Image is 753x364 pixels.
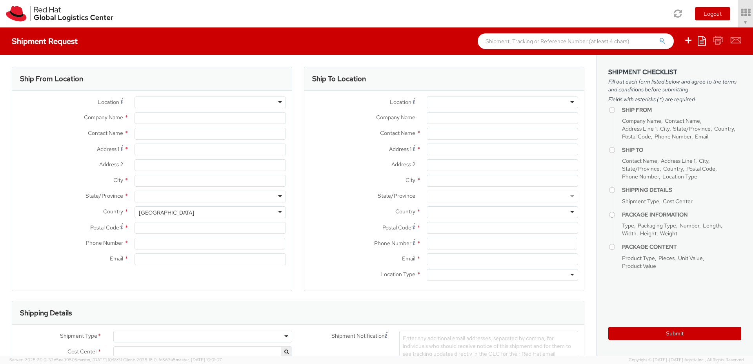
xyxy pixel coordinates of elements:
span: Address 2 [391,161,415,168]
span: Phone Number [622,173,659,180]
span: Address 2 [99,161,123,168]
span: Phone Number [374,240,411,247]
span: Address Line 1 [622,125,657,132]
span: Location [390,98,411,106]
span: Packaging Type [638,222,676,229]
span: master, [DATE] 10:18:31 [77,357,122,362]
span: Weight [660,230,677,237]
span: State/Province [622,165,660,172]
span: ▼ [743,19,748,25]
span: Email [695,133,708,140]
h4: Ship To [622,147,741,153]
span: master, [DATE] 10:01:07 [176,357,222,362]
span: City [406,177,415,184]
span: Width [622,230,637,237]
span: Number [680,222,699,229]
span: Location [98,98,119,106]
span: Cost Center [663,198,693,205]
span: Country [103,208,123,215]
span: Phone Number [655,133,691,140]
h4: Shipment Request [12,37,78,45]
span: City [113,177,123,184]
span: Unit Value [678,255,703,262]
span: Contact Name [88,129,123,136]
h3: Ship From Location [20,75,83,83]
button: Submit [608,327,741,340]
span: Postal Code [382,224,411,231]
span: Pieces [658,255,675,262]
h4: Ship From [622,107,741,113]
span: State/Province [673,125,711,132]
span: Postal Code [622,133,651,140]
input: Shipment, Tracking or Reference Number (at least 4 chars) [478,33,674,49]
span: Shipment Type [622,198,659,205]
span: Client: 2025.18.0-fd567a5 [123,357,222,362]
span: Address 1 [97,146,119,153]
span: Length [703,222,721,229]
span: Contact Name [665,117,700,124]
span: Address Line 1 [661,157,695,164]
h4: Shipping Details [622,187,741,193]
h4: Package Information [622,212,741,218]
span: Server: 2025.20.0-32d5ea39505 [9,357,122,362]
button: Logout [695,7,730,20]
span: Contact Name [622,157,657,164]
span: Shipment Type [60,332,97,341]
span: Company Name [84,114,123,121]
span: Product Type [622,255,655,262]
span: Fields with asterisks (*) are required [608,95,741,103]
h3: Shipping Details [20,309,72,317]
span: Height [640,230,657,237]
span: Location Type [380,271,415,278]
span: Cost Center [67,348,97,357]
h3: Ship To Location [312,75,366,83]
span: Type [622,222,634,229]
span: Location Type [662,173,697,180]
div: [GEOGRAPHIC_DATA] [139,209,194,217]
span: State/Province [378,192,415,199]
span: Fill out each form listed below and agree to the terms and conditions before submitting [608,78,741,93]
span: Postal Code [90,224,119,231]
h3: Shipment Checklist [608,69,741,76]
span: Email [402,255,415,262]
span: Country [395,208,415,215]
span: Country [714,125,734,132]
span: Phone Number [86,239,123,246]
span: Address 1 [389,146,411,153]
span: State/Province [85,192,123,199]
span: Contact Name [380,129,415,136]
span: Company Name [376,114,415,121]
span: Email [110,255,123,262]
h4: Package Content [622,244,741,250]
span: City [699,157,708,164]
span: Postal Code [686,165,715,172]
span: Copyright © [DATE]-[DATE] Agistix Inc., All Rights Reserved [629,357,744,363]
img: rh-logistics-00dfa346123c4ec078e1.svg [6,6,113,22]
span: Company Name [622,117,661,124]
span: Product Value [622,262,656,269]
span: Country [663,165,683,172]
span: City [660,125,669,132]
span: Shipment Notification [331,332,385,340]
